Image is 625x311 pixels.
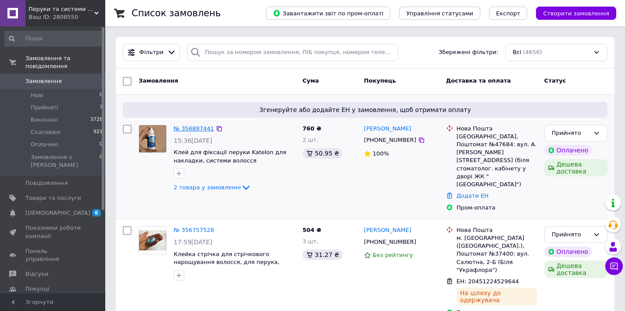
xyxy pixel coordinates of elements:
[25,77,62,85] span: Замовлення
[31,104,58,112] span: Прийняті
[31,141,58,148] span: Оплачені
[489,7,528,20] button: Експорт
[25,285,49,293] span: Покупці
[544,77,566,84] span: Статус
[303,77,319,84] span: Cума
[496,10,521,17] span: Експорт
[132,8,221,18] h1: Список замовлень
[187,44,398,61] input: Пошук за номером замовлення, ПІБ покупця, номером телефону, Email, номером накладної
[174,227,214,233] a: № 356757528
[552,230,589,239] div: Прийнято
[174,149,286,164] a: Клей для фіксації перуки Katelon для накладки, системи волосся
[25,209,90,217] span: [DEMOGRAPHIC_DATA]
[266,7,390,20] button: Завантажити звіт по пром-оплаті
[139,230,166,251] img: Фото товару
[527,10,616,16] a: Створити замовлення
[457,133,537,188] div: [GEOGRAPHIC_DATA], Поштомат №47684: вул. А. [PERSON_NAME][STREET_ADDRESS] (біля стоматолог. кабін...
[92,209,101,217] span: 6
[373,252,413,258] span: Без рейтингу
[457,234,537,274] div: м. [GEOGRAPHIC_DATA] ([GEOGRAPHIC_DATA].), Поштомат №37400: вул. Салютна, 2-Б (Біля "Украфлора")
[25,179,68,187] span: Повідомлення
[457,192,489,199] a: Додати ЕН
[362,134,418,146] div: [PHONE_NUMBER]
[29,5,94,13] span: Перуки та системи волосся Натуральні
[446,77,511,84] span: Доставка та оплата
[25,247,81,263] span: Панель управління
[25,194,81,202] span: Товари та послуги
[100,141,103,148] span: 0
[303,148,343,159] div: 50.95 ₴
[100,153,103,169] span: 0
[31,91,43,99] span: Нові
[543,10,609,17] span: Створити замовлення
[29,13,105,21] div: Ваш ID: 2808550
[457,226,537,234] div: Нова Пошта
[273,9,383,17] span: Завантажити звіт по пром-оплаті
[139,125,166,152] img: Фото товару
[544,159,607,177] div: Дешева доставка
[303,125,321,132] span: 760 ₴
[25,54,105,70] span: Замовлення та повідомлення
[513,48,521,57] span: Всі
[457,278,519,285] span: ЕН: 20451224529644
[31,128,61,136] span: Скасовані
[303,250,343,260] div: 31.27 ₴
[174,184,241,191] span: 2 товара у замовленні
[93,128,103,136] span: 921
[100,91,103,99] span: 0
[303,227,321,233] span: 504 ₴
[362,236,418,248] div: [PHONE_NUMBER]
[174,184,251,191] a: 2 товара у замовленні
[373,150,389,157] span: 100%
[544,145,592,155] div: Оплачено
[457,204,537,212] div: Пром-оплата
[303,137,318,143] span: 2 шт.
[139,77,178,84] span: Замовлення
[605,257,623,275] button: Чат з покупцем
[139,226,167,254] a: Фото товару
[31,116,58,124] span: Виконані
[25,224,81,240] span: Показники роботи компанії
[364,125,411,133] a: [PERSON_NAME]
[174,125,214,132] a: № 356897441
[536,7,616,20] button: Створити замовлення
[544,260,607,278] div: Дешева доставка
[303,238,318,245] span: 3 шт.
[25,270,48,278] span: Відгуки
[523,49,542,55] span: (4656)
[399,7,480,20] button: Управління статусами
[364,226,411,235] a: [PERSON_NAME]
[552,129,589,138] div: Прийнято
[139,125,167,153] a: Фото товару
[100,104,103,112] span: 7
[406,10,473,17] span: Управління статусами
[174,239,212,246] span: 17:59[DATE]
[174,137,212,144] span: 15:36[DATE]
[126,105,604,114] span: Згенеруйте або додайте ЕН у замовлення, щоб отримати оплату
[457,288,537,305] div: На шляху до одержувача
[139,48,164,57] span: Фільтри
[90,116,103,124] span: 3728
[174,251,279,274] a: Клейка стрічка для стрічкового нарощування волосся, для перука, системи волосся
[439,48,498,57] span: Збережені фільтри:
[4,31,104,47] input: Пошук
[31,153,100,169] span: Замовлення з [PERSON_NAME]
[457,125,537,133] div: Нова Пошта
[364,77,396,84] span: Покупець
[544,246,592,257] div: Оплачено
